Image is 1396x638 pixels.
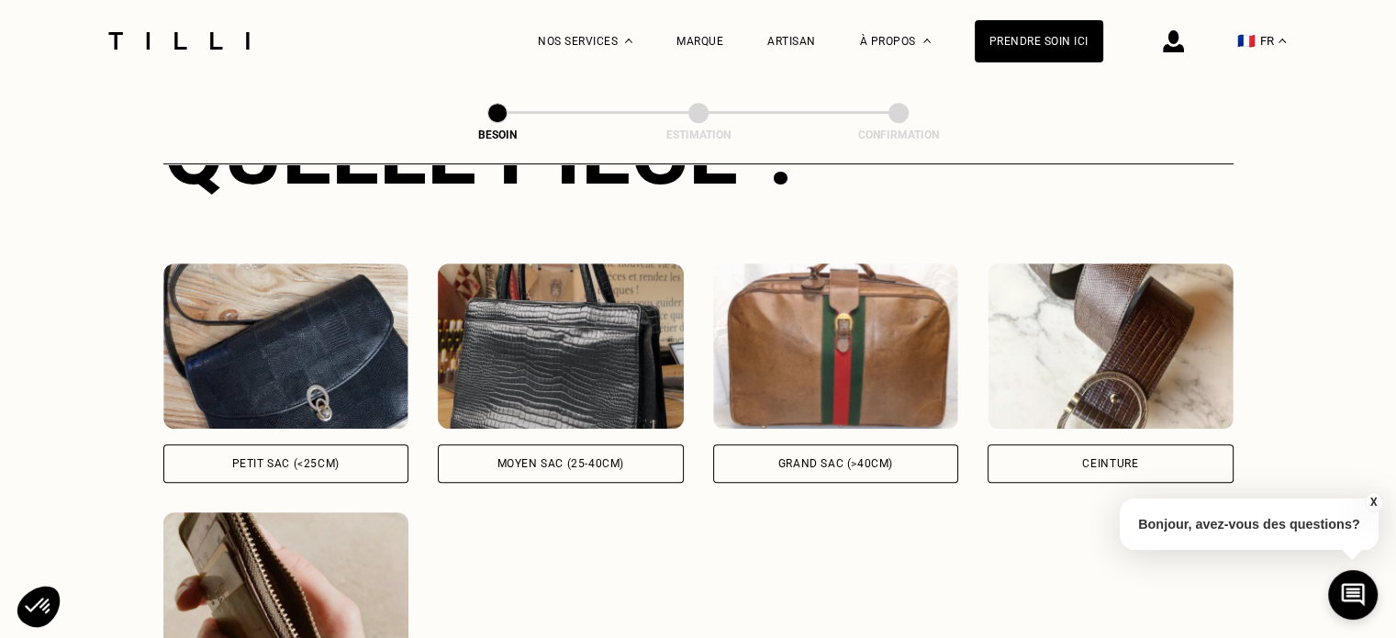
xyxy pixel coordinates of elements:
[232,458,340,469] div: Petit sac (<25cm)
[163,263,409,429] img: Tilli retouche votre Petit sac (<25cm)
[1082,458,1138,469] div: Ceinture
[438,263,684,429] img: Tilli retouche votre Moyen sac (25-40cm)
[975,20,1103,62] a: Prendre soin ici
[1120,498,1379,550] p: Bonjour, avez-vous des questions?
[767,35,816,48] a: Artisan
[625,39,632,43] img: Menu déroulant
[676,35,723,48] a: Marque
[1364,492,1382,512] button: X
[988,263,1234,429] img: Tilli retouche votre Ceinture
[102,32,256,50] img: Logo du service de couturière Tilli
[1163,30,1184,52] img: icône connexion
[713,263,959,429] img: Tilli retouche votre Grand sac (>40cm)
[1237,32,1256,50] span: 🇫🇷
[778,458,893,469] div: Grand sac (>40cm)
[406,129,589,141] div: Besoin
[807,129,990,141] div: Confirmation
[607,129,790,141] div: Estimation
[1279,39,1286,43] img: menu déroulant
[497,458,624,469] div: Moyen sac (25-40cm)
[923,39,931,43] img: Menu déroulant à propos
